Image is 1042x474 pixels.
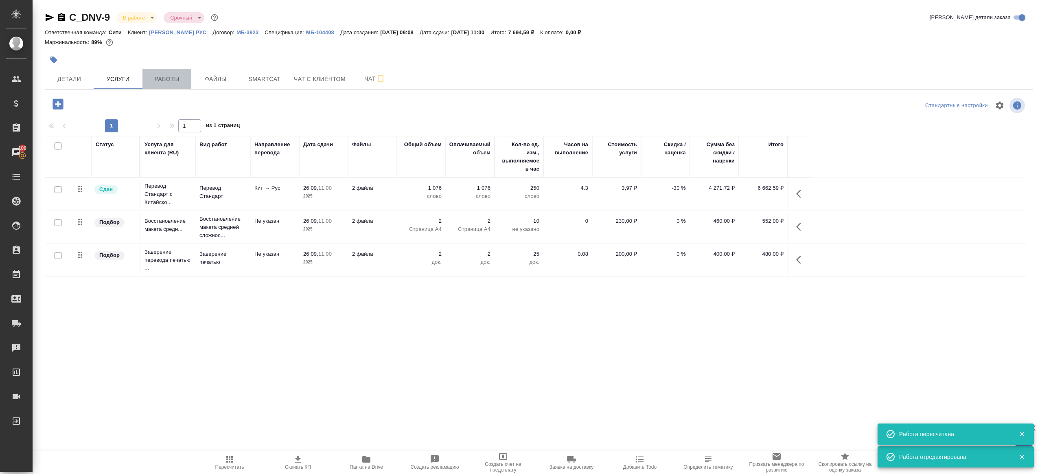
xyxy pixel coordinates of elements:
a: [PERSON_NAME] РУС [149,29,212,35]
button: Скопировать ссылку на оценку заказа [811,451,879,474]
button: Скопировать ссылку [57,13,66,22]
p: док. [450,258,490,266]
div: Дата сдачи [303,140,333,149]
div: Часов на выполнение [547,140,588,157]
p: не указано [499,225,539,233]
button: Показать кнопки [791,217,811,237]
p: МБ-3923 [236,29,265,35]
p: 2 файла [352,250,393,258]
button: В работе [120,14,147,21]
p: 230,00 ₽ [596,217,637,225]
p: Страница А4 [401,225,442,233]
button: Добавить Todo [606,451,674,474]
span: Призвать менеджера по развитию [747,461,806,473]
span: Посмотреть информацию [1009,98,1027,113]
p: 2 файла [352,217,393,225]
td: 0 [543,213,592,241]
p: Подбор [99,251,120,259]
span: 100 [13,144,32,152]
span: Smartcat [245,74,284,84]
p: Восстановление макета средн... [144,217,191,233]
div: В работе [164,12,204,23]
button: Папка на Drive [332,451,401,474]
span: Файлы [196,74,235,84]
span: Папка на Drive [350,464,383,470]
p: Договор: [212,29,236,35]
button: Закрыть [1014,453,1030,461]
div: Файлы [352,140,371,149]
span: [PERSON_NAME] детали заказа [930,13,1011,22]
p: Дата сдачи: [420,29,451,35]
span: Создать рекламацию [411,464,459,470]
div: Стоимость услуги [596,140,637,157]
p: Сити [109,29,128,35]
p: 1 076 [401,184,442,192]
p: 1 076 [450,184,490,192]
p: 480,00 ₽ [743,250,784,258]
p: Перевод Стандарт [199,184,246,200]
p: МБ-104408 [306,29,340,35]
span: Услуги [99,74,138,84]
p: 250 [499,184,539,192]
p: Спецификация: [265,29,306,35]
button: Создать счет на предоплату [469,451,537,474]
p: 10 [499,217,539,225]
div: split button [923,99,990,112]
p: [DATE] 11:00 [451,29,490,35]
button: Срочный [168,14,195,21]
a: C_DNV-9 [69,12,110,23]
td: 0.08 [543,246,592,274]
span: Чат [355,74,394,84]
span: из 1 страниц [206,121,240,132]
p: Клиент: [128,29,149,35]
span: Заявка на доставку [549,464,593,470]
button: Создать рекламацию [401,451,469,474]
button: Показать кнопки [791,250,811,270]
p: 2 [401,217,442,225]
span: Добавить Todo [623,464,657,470]
svg: Подписаться [376,74,385,84]
p: 0 % [645,250,686,258]
span: Определить тематику [683,464,733,470]
p: 2025 [303,192,344,200]
p: док. [401,258,442,266]
p: [DATE] 09:08 [380,29,420,35]
span: Чат с клиентом [294,74,346,84]
span: Пересчитать [215,464,244,470]
p: Страница А4 [450,225,490,233]
span: Детали [50,74,89,84]
p: 89% [91,39,104,45]
p: Итого: [490,29,508,35]
button: Призвать менеджера по развитию [742,451,811,474]
div: Сумма без скидки / наценки [694,140,735,165]
p: 3,97 ₽ [596,184,637,192]
button: Доп статусы указывают на важность/срочность заказа [209,12,220,23]
p: Подбор [99,218,120,226]
span: Создать счет на предоплату [474,461,532,473]
p: -30 % [645,184,686,192]
p: Заверение перевода печатью ... [144,248,191,272]
button: Скачать КП [264,451,332,474]
p: 6 662,59 ₽ [743,184,784,192]
button: Добавить тэг [45,51,63,69]
p: 460,00 ₽ [694,217,735,225]
p: 200,00 ₽ [596,250,637,258]
p: 2 [450,250,490,258]
p: 2 [450,217,490,225]
div: Статус [96,140,114,149]
p: 2 [401,250,442,258]
div: Услуга для клиента (RU) [144,140,191,157]
button: Скопировать ссылку для ЯМессенджера [45,13,55,22]
p: 552,00 ₽ [743,217,784,225]
div: Работа отредактирована [899,453,1007,461]
p: слово [499,192,539,200]
a: 100 [2,142,31,162]
div: В работе [116,12,157,23]
p: 2 файла [352,184,393,192]
p: Ответственная команда: [45,29,109,35]
p: 11:00 [318,185,332,191]
a: МБ-104408 [306,29,340,35]
span: Скопировать ссылку на оценку заказа [816,461,874,473]
span: Скачать КП [285,464,311,470]
span: Настроить таблицу [990,96,1009,115]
